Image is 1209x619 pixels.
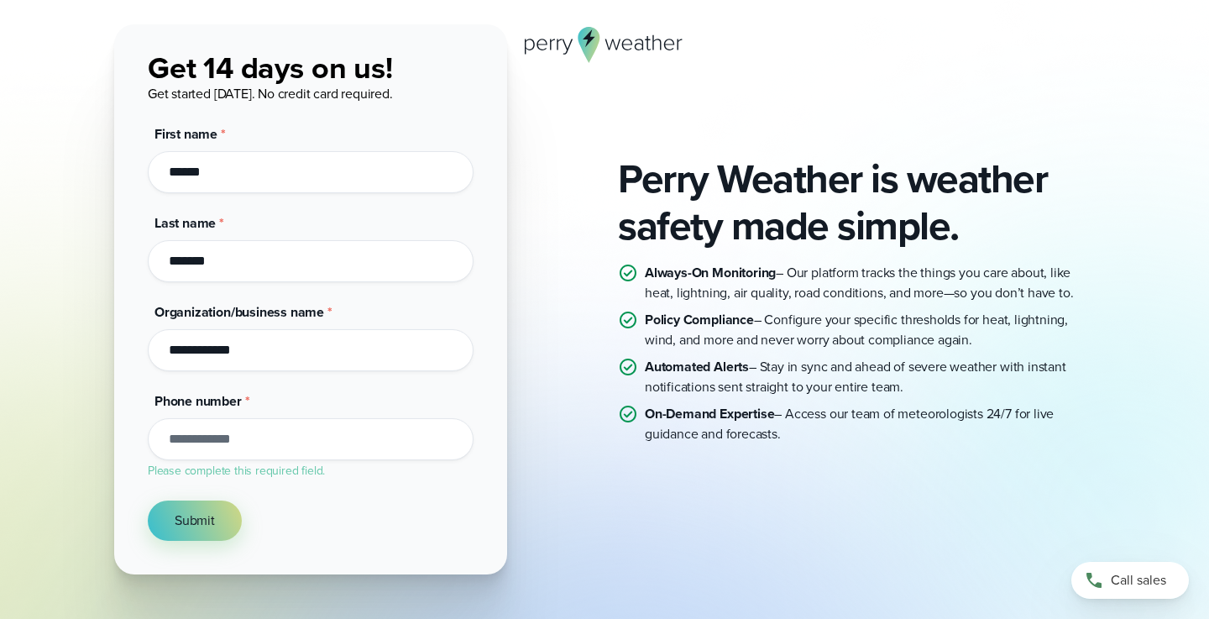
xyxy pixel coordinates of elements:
h2: Perry Weather is weather safety made simple. [618,155,1095,249]
strong: Policy Compliance [645,310,754,329]
p: – Our platform tracks the things you care about, like heat, lightning, air quality, road conditio... [645,263,1095,303]
span: Submit [175,511,215,531]
a: Call sales [1071,562,1189,599]
p: – Access our team of meteorologists 24/7 for live guidance and forecasts. [645,404,1095,444]
span: First name [154,124,217,144]
strong: Always-On Monitoring [645,263,776,282]
span: Organization/business name [154,302,324,322]
span: Get 14 days on us! [148,45,393,90]
button: Submit [148,501,242,541]
strong: On-Demand Expertise [645,404,774,423]
span: Call sales [1111,570,1166,590]
label: Please complete this required field. [148,462,325,480]
p: – Configure your specific thresholds for heat, lightning, wind, and more and never worry about co... [645,310,1095,350]
span: Get started [DATE]. No credit card required. [148,84,393,103]
span: Phone number [154,391,242,411]
strong: Automated Alerts [645,357,749,376]
span: Last name [154,213,216,233]
p: – Stay in sync and ahead of severe weather with instant notifications sent straight to your entir... [645,357,1095,397]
